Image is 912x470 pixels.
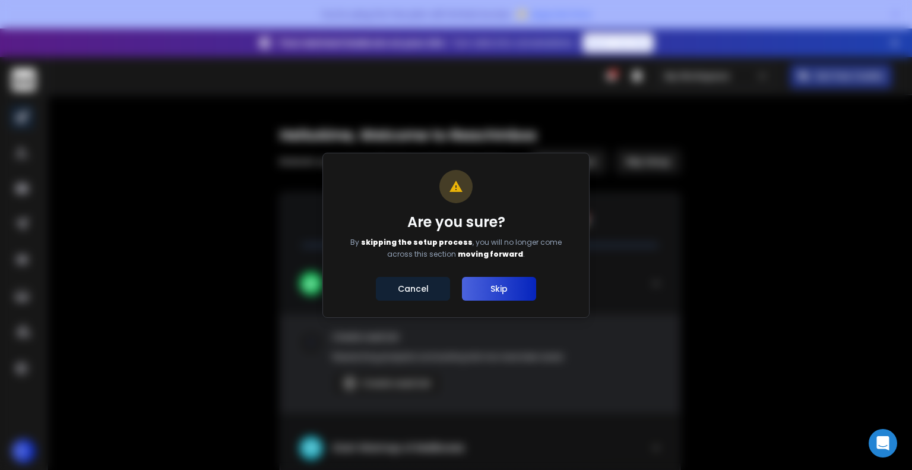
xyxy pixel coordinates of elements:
[340,213,572,232] h1: Are you sure?
[376,277,450,301] button: Cancel
[361,237,473,247] span: skipping the setup process
[458,249,523,259] span: moving forward
[340,236,572,260] p: By , you will no longer come across this section .
[869,429,897,458] div: Open Intercom Messenger
[462,277,536,301] button: Skip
